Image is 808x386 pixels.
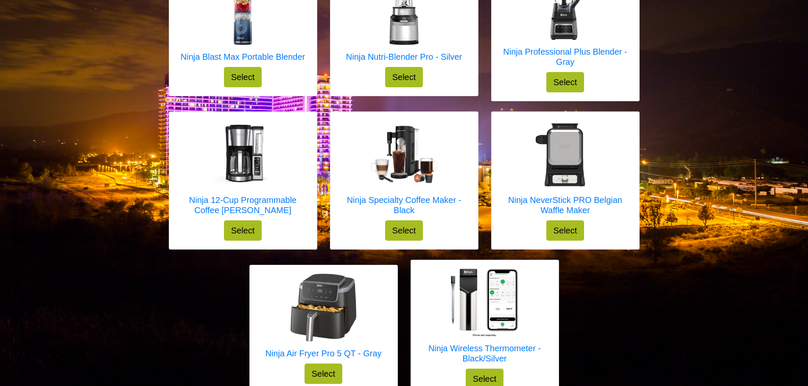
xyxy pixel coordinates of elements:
[500,195,631,215] h5: Ninja NeverStick PRO Belgian Waffle Maker
[531,120,599,188] img: Ninja NeverStick PRO Belgian Waffle Maker
[419,269,550,369] a: Ninja Wireless Thermometer - Black/Silver Ninja Wireless Thermometer - Black/Silver
[419,343,550,364] h5: Ninja Wireless Thermometer - Black/Silver
[500,47,631,67] h5: Ninja Professional Plus Blender - Gray
[224,67,262,87] button: Select
[451,269,519,336] img: Ninja Wireless Thermometer - Black/Silver
[546,220,584,241] button: Select
[305,364,343,384] button: Select
[209,120,277,188] img: Ninja 12-Cup Programmable Coffee Brewer
[370,126,438,183] img: Ninja Specialty Coffee Maker - Black
[339,195,470,215] h5: Ninja Specialty Coffee Maker - Black
[178,120,308,220] a: Ninja 12-Cup Programmable Coffee Brewer Ninja 12-Cup Programmable Coffee [PERSON_NAME]
[178,195,308,215] h5: Ninja 12-Cup Programmable Coffee [PERSON_NAME]
[265,348,381,358] h5: Ninja Air Fryer Pro 5 QT - Gray
[546,72,584,92] button: Select
[265,274,381,364] a: Ninja Air Fryer Pro 5 QT - Gray Ninja Air Fryer Pro 5 QT - Gray
[181,52,305,62] h5: Ninja Blast Max Portable Blender
[385,220,423,241] button: Select
[500,120,631,220] a: Ninja NeverStick PRO Belgian Waffle Maker Ninja NeverStick PRO Belgian Waffle Maker
[289,274,357,342] img: Ninja Air Fryer Pro 5 QT - Gray
[224,220,262,241] button: Select
[385,67,423,87] button: Select
[346,52,462,62] h5: Ninja Nutri-Blender Pro - Silver
[339,120,470,220] a: Ninja Specialty Coffee Maker - Black Ninja Specialty Coffee Maker - Black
